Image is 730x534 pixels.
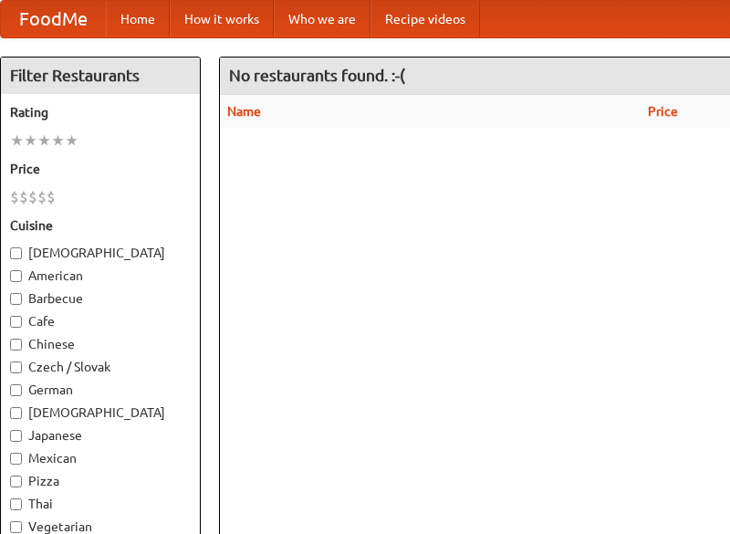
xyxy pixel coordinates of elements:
input: American [10,270,22,282]
li: ★ [24,131,37,151]
input: Barbecue [10,293,22,305]
li: ★ [51,131,65,151]
label: Mexican [10,449,191,467]
h5: Cuisine [10,216,191,235]
input: Cafe [10,316,22,328]
li: $ [47,187,56,207]
input: [DEMOGRAPHIC_DATA] [10,247,22,259]
a: Name [227,104,261,119]
input: Japanese [10,430,22,442]
a: Recipe videos [370,1,480,37]
li: $ [19,187,28,207]
h5: Price [10,160,191,178]
li: $ [10,187,19,207]
input: Vegetarian [10,521,22,533]
label: German [10,381,191,399]
a: Who we are [274,1,370,37]
input: Czech / Slovak [10,361,22,373]
ng-pluralize: No restaurants found. :-( [229,67,405,84]
a: How it works [170,1,274,37]
li: $ [28,187,37,207]
label: Cafe [10,312,191,330]
label: Japanese [10,426,191,445]
input: [DEMOGRAPHIC_DATA] [10,407,22,419]
h5: Rating [10,103,191,121]
li: ★ [10,131,24,151]
label: Thai [10,495,191,513]
input: Pizza [10,476,22,487]
input: Thai [10,498,22,510]
input: Mexican [10,453,22,465]
a: Price [648,104,678,119]
label: American [10,267,191,285]
label: Barbecue [10,289,191,308]
li: ★ [37,131,51,151]
a: FoodMe [1,1,106,37]
li: ★ [65,131,78,151]
label: Pizza [10,472,191,490]
label: Chinese [10,335,191,353]
label: [DEMOGRAPHIC_DATA] [10,403,191,422]
h4: Filter Restaurants [1,58,200,94]
label: Czech / Slovak [10,358,191,376]
label: [DEMOGRAPHIC_DATA] [10,244,191,262]
a: Home [106,1,170,37]
li: $ [37,187,47,207]
input: German [10,384,22,396]
input: Chinese [10,339,22,351]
